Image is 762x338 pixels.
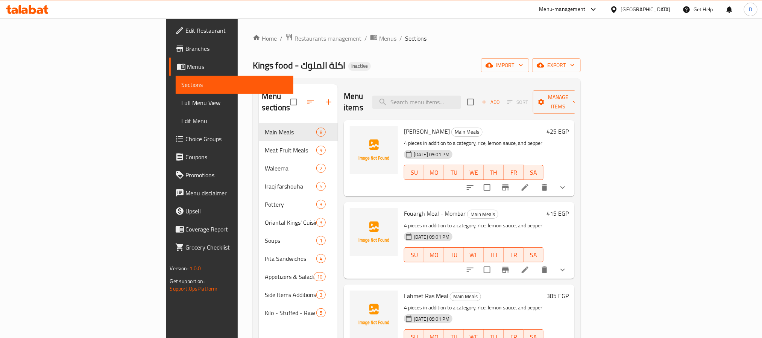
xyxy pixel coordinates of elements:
[487,167,501,178] span: TH
[427,167,441,178] span: MO
[558,265,567,274] svg: Show Choices
[344,91,363,113] h2: Menu items
[182,116,287,125] span: Edit Menu
[404,247,424,262] button: SU
[265,254,316,263] div: Pita Sandwiches
[265,200,316,209] div: Pottery
[348,62,371,71] div: Inactive
[404,303,543,312] p: 4 pieces in addition to a category, rice, lemon sauce, and pepper
[259,231,338,250] div: Soups1
[259,268,338,286] div: Appetizers & Salads10
[424,247,444,262] button: MO
[259,159,338,177] div: Waleema2
[317,237,325,244] span: 1
[621,5,671,14] div: [GEOGRAPHIC_DATA]
[504,247,524,262] button: FR
[170,276,205,286] span: Get support on:
[259,213,338,231] div: Oriantal Kings' Cuisine3
[546,126,569,137] h6: 425 EGP
[467,167,481,178] span: WE
[169,21,293,40] a: Edit Restaurant
[316,146,326,155] div: items
[479,262,495,278] span: Select to update
[265,146,316,155] span: Meat Fruit Meals
[265,290,316,299] span: Side Items Additions
[265,128,316,137] span: Main Meals
[186,207,287,216] span: Upsell
[478,96,502,108] button: Add
[350,126,398,174] img: Kersha Meal
[286,94,302,110] span: Select all sections
[404,221,543,230] p: 4 pieces in addition to a category, rice, lemon sauce, and pepper
[317,165,325,172] span: 2
[554,261,572,279] button: show more
[749,5,752,14] span: D
[169,148,293,166] a: Coupons
[521,265,530,274] a: Edit menu item
[464,165,484,180] button: WE
[186,152,287,161] span: Coupons
[463,94,478,110] span: Select section
[404,208,466,219] span: Fouargh Meal - Mombar
[169,130,293,148] a: Choice Groups
[294,34,361,43] span: Restaurants management
[450,292,481,301] span: Main Meals
[285,33,361,43] a: Restaurants management
[539,5,586,14] div: Menu-management
[316,236,326,245] div: items
[527,167,540,178] span: SA
[496,261,515,279] button: Branch-specific-item
[444,247,464,262] button: TU
[487,250,501,260] span: TH
[259,195,338,213] div: Pottery3
[348,63,371,69] span: Inactive
[265,236,316,245] span: Soups
[461,261,479,279] button: sort-choices
[190,263,201,273] span: 1.0.0
[302,93,320,111] span: Sort sections
[502,96,533,108] span: Select section first
[527,250,540,260] span: SA
[379,34,396,43] span: Menus
[176,112,293,130] a: Edit Menu
[265,164,316,173] span: Waleema
[538,61,575,70] span: export
[186,44,287,53] span: Branches
[450,292,481,301] div: Main Meals
[451,128,483,137] div: Main Meals
[370,33,396,43] a: Menus
[461,178,479,196] button: sort-choices
[536,261,554,279] button: delete
[265,308,316,317] span: Kilo - Stuffed - Raw - Cooked
[521,183,530,192] a: Edit menu item
[536,178,554,196] button: delete
[350,208,398,256] img: Fouargh Meal - Mombar
[546,208,569,219] h6: 415 EGP
[182,98,287,107] span: Full Menu View
[404,165,424,180] button: SU
[532,58,581,72] button: export
[504,165,524,180] button: FR
[411,315,452,323] span: [DATE] 09:01 PM
[169,40,293,58] a: Branches
[481,58,529,72] button: import
[317,183,325,190] span: 5
[259,304,338,322] div: Kilo - Stuffed - Raw - Cooked5
[186,189,287,198] span: Menu disclaimer
[444,165,464,180] button: TU
[265,218,316,227] span: Oriantal Kings' Cuisine
[533,90,583,114] button: Manage items
[524,165,543,180] button: SA
[265,182,316,191] span: Iraqi farshouha
[317,255,325,262] span: 4
[316,254,326,263] div: items
[404,139,543,148] p: 4 pieces in addition to a category, rice, lemon sauce, and pepper
[316,164,326,173] div: items
[424,165,444,180] button: MO
[558,183,567,192] svg: Show Choices
[404,290,448,301] span: Lahmet Ras Meal
[176,94,293,112] a: Full Menu View
[316,182,326,191] div: items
